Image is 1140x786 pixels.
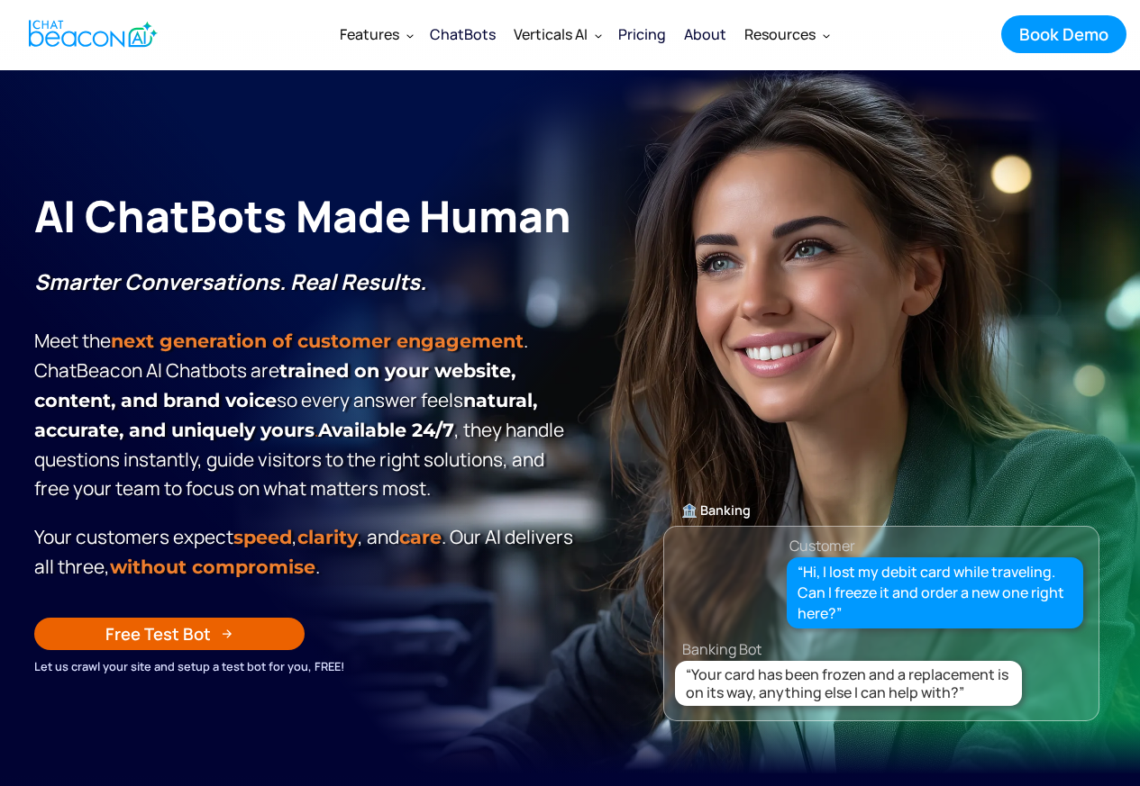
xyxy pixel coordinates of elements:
[735,13,837,56] div: Resources
[789,533,855,558] div: Customer
[34,187,579,245] h1: AI ChatBots Made Human
[34,389,537,441] span: .
[111,330,524,352] strong: next generation of customer engagement
[34,267,426,296] strong: Smarter Conversations. Real Results.
[1019,23,1108,46] div: Book Demo
[618,22,666,47] div: Pricing
[297,526,358,548] span: clarity
[222,628,233,639] img: Arrow
[664,498,1099,523] div: 🏦 Banking
[14,12,168,56] a: home
[34,267,579,502] p: Meet the . ChatBeacon Al Chatbots are so every answer feels , they handle questions instantly, gu...
[798,562,1073,625] div: “Hi, I lost my debit card while traveling. Can I freeze it and order a new one right here?”
[340,22,399,47] div: Features
[318,419,454,441] strong: Available 24/7
[110,556,315,578] span: without compromise
[34,522,579,582] p: Your customers expect , , and . Our Al delivers all three, .
[421,11,505,58] a: ChatBots
[675,11,735,58] a: About
[331,13,421,56] div: Features
[595,32,602,39] img: Dropdown
[34,618,305,650] a: Free Test Bot
[105,622,211,646] div: Free Test Bot
[399,526,442,548] span: care
[609,11,675,58] a: Pricing
[823,32,830,39] img: Dropdown
[1001,15,1126,53] a: Book Demo
[406,32,414,39] img: Dropdown
[34,359,515,411] strong: trained on your website, content, and brand voice
[233,526,292,548] strong: speed
[514,22,588,47] div: Verticals AI
[34,656,579,676] div: Let us crawl your site and setup a test bot for you, FREE!
[505,13,609,56] div: Verticals AI
[684,22,726,47] div: About
[430,22,496,47] div: ChatBots
[34,389,537,441] strong: natural, accurate, and uniquely yours
[744,22,816,47] div: Resources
